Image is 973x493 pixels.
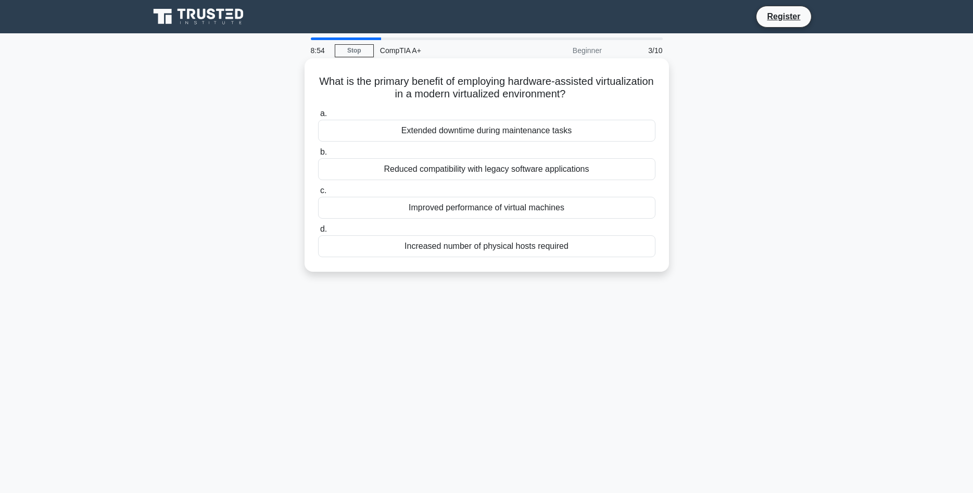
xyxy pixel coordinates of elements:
[517,40,608,61] div: Beginner
[318,120,655,142] div: Extended downtime during maintenance tasks
[761,10,806,23] a: Register
[608,40,669,61] div: 3/10
[317,75,656,101] h5: What is the primary benefit of employing hardware-assisted virtualization in a modern virtualized...
[318,197,655,219] div: Improved performance of virtual machines
[320,109,327,118] span: a.
[320,147,327,156] span: b.
[320,186,326,195] span: c.
[305,40,335,61] div: 8:54
[318,158,655,180] div: Reduced compatibility with legacy software applications
[374,40,517,61] div: CompTIA A+
[320,224,327,233] span: d.
[318,235,655,257] div: Increased number of physical hosts required
[335,44,374,57] a: Stop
